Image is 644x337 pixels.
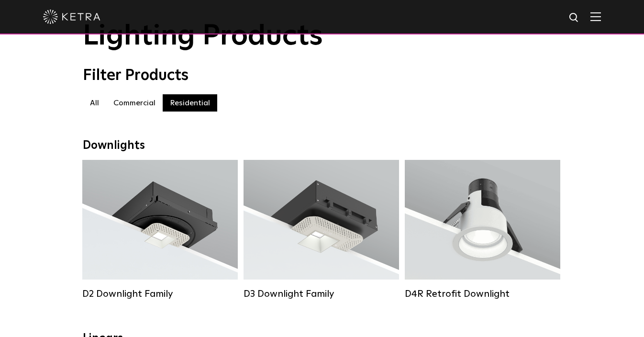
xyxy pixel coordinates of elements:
[405,288,560,300] div: D4R Retrofit Downlight
[83,67,561,85] div: Filter Products
[590,12,601,21] img: Hamburger%20Nav.svg
[405,160,560,300] a: D4R Retrofit Downlight Lumen Output:800Colors:White / BlackBeam Angles:15° / 25° / 40° / 60°Watta...
[83,139,561,153] div: Downlights
[43,10,100,24] img: ketra-logo-2019-white
[106,94,163,112] label: Commercial
[163,94,217,112] label: Residential
[83,94,106,112] label: All
[568,12,580,24] img: search icon
[83,22,323,51] span: Lighting Products
[244,288,399,300] div: D3 Downlight Family
[82,288,238,300] div: D2 Downlight Family
[244,160,399,300] a: D3 Downlight Family Lumen Output:700 / 900 / 1100Colors:White / Black / Silver / Bronze / Paintab...
[82,160,238,300] a: D2 Downlight Family Lumen Output:1200Colors:White / Black / Gloss Black / Silver / Bronze / Silve...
